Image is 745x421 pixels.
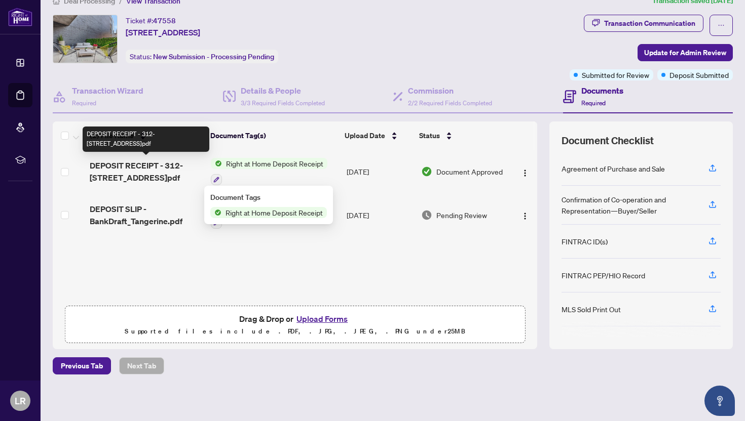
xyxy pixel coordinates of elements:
h4: Details & People [241,85,325,97]
div: Transaction Communication [604,15,695,31]
span: Drag & Drop orUpload FormsSupported files include .PDF, .JPG, .JPEG, .PNG under25MB [65,306,525,344]
span: DEPOSIT SLIP - BankDraft_Tangerine.pdf [90,203,203,227]
div: Agreement of Purchase and Sale [562,163,665,174]
div: FINTRAC PEP/HIO Record [562,270,645,281]
div: MLS Sold Print Out [562,304,621,315]
span: ellipsis [718,22,725,29]
span: 47558 [153,16,176,25]
span: Previous Tab [61,358,103,374]
button: Previous Tab [53,357,111,374]
h4: Commission [408,85,492,97]
div: Confirmation of Co-operation and Representation—Buyer/Seller [562,194,696,216]
span: Document Approved [436,166,503,177]
span: Pending Review [436,209,487,221]
img: IMG-C12241629_1.jpg [53,15,117,63]
span: 2/2 Required Fields Completed [408,99,492,107]
span: Required [581,99,606,107]
img: Document Status [421,209,432,221]
div: FINTRAC ID(s) [562,236,608,247]
th: Upload Date [341,121,415,150]
img: logo [8,8,32,26]
span: Right at Home Deposit Receipt [222,158,327,169]
span: Deposit Submitted [669,69,729,80]
th: Status [415,121,508,150]
span: Update for Admin Review [644,45,726,61]
div: Ticket #: [126,15,176,26]
button: Open asap [704,386,735,416]
td: [DATE] [343,150,418,193]
p: Supported files include .PDF, .JPG, .JPEG, .PNG under 25 MB [71,325,518,338]
div: Document Tags [210,192,327,203]
button: Logo [517,207,533,223]
button: Update for Admin Review [638,44,733,61]
span: Right at Home Deposit Receipt [221,207,327,218]
h4: Documents [581,85,623,97]
span: DEPOSIT RECEIPT - 312-[STREET_ADDRESS]pdf [90,159,203,184]
span: Document Checklist [562,134,654,148]
span: New Submission - Processing Pending [153,52,274,61]
img: Status Icon [210,207,221,218]
span: [STREET_ADDRESS] [126,26,200,38]
button: Upload Forms [293,312,351,325]
span: Upload Date [345,130,385,141]
button: Next Tab [119,357,164,374]
div: Status: [126,50,278,63]
span: 3/3 Required Fields Completed [241,99,325,107]
td: [DATE] [343,193,418,237]
img: Status Icon [211,158,222,169]
img: Logo [521,212,529,220]
span: LR [15,394,26,408]
span: Status [419,130,440,141]
th: Document Tag(s) [206,121,341,150]
span: Submitted for Review [582,69,649,80]
img: Document Status [421,166,432,177]
h4: Transaction Wizard [72,85,143,97]
img: Logo [521,169,529,177]
div: DEPOSIT RECEIPT - 312-[STREET_ADDRESS]pdf [83,127,209,152]
button: Transaction Communication [584,15,703,32]
th: (2) File Name [86,121,206,150]
button: Logo [517,163,533,180]
span: Required [72,99,96,107]
button: Status IconRight at Home Deposit Receipt [211,158,327,185]
span: Drag & Drop or [239,312,351,325]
